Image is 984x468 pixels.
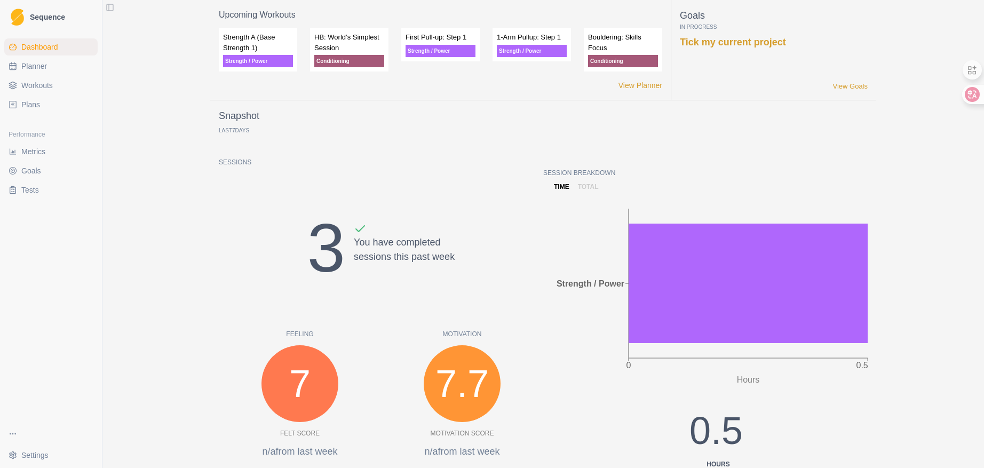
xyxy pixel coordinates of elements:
p: Strength / Power [223,55,293,67]
button: Settings [4,447,98,464]
span: 7 [232,128,235,133]
a: Workouts [4,77,98,94]
p: HB: World’s Simplest Session [314,32,384,53]
a: Dashboard [4,38,98,55]
span: Goals [21,165,41,176]
a: Planner [4,58,98,75]
a: Tests [4,181,98,199]
p: n/a from last week [219,445,381,459]
p: Snapshot [219,109,259,123]
tspan: Hours [737,375,760,384]
span: Dashboard [21,42,58,52]
p: Conditioning [588,55,658,67]
p: Conditioning [314,55,384,67]
div: Performance [4,126,98,143]
tspan: 0.5 [856,361,868,370]
a: Goals [4,162,98,179]
span: Planner [21,61,47,72]
p: Motivation [381,329,543,339]
p: Last Days [219,128,249,133]
span: Sequence [30,13,65,21]
a: Metrics [4,143,98,160]
img: Logo [11,9,24,26]
tspan: 0 [626,361,631,370]
p: Sessions [219,157,543,167]
tspan: Strength / Power [557,279,624,288]
p: n/a from last week [381,445,543,459]
p: Strength A (Base Strength 1) [223,32,293,53]
span: Metrics [21,146,45,157]
p: Goals [680,9,868,23]
p: First Pull-up: Step 1 [406,32,475,43]
p: total [578,182,599,192]
p: Motivation Score [431,429,494,438]
span: 7 [289,355,311,413]
a: View Goals [832,81,868,92]
span: Tests [21,185,39,195]
p: 1-Arm Pullup: Step 1 [497,32,567,43]
span: 7.7 [435,355,489,413]
div: 3 [307,197,345,299]
p: Bouldering: Skills Focus [588,32,658,53]
p: Session Breakdown [543,168,868,178]
p: Felt Score [280,429,320,438]
a: LogoSequence [4,4,98,30]
p: time [554,182,569,192]
div: You have completed sessions this past week [354,223,455,299]
span: Plans [21,99,40,110]
p: In Progress [680,23,868,31]
p: Strength / Power [497,45,567,57]
p: Strength / Power [406,45,475,57]
a: View Planner [618,80,662,91]
p: Upcoming Workouts [219,9,662,21]
a: Tick my current project [680,37,786,47]
p: Feeling [219,329,381,339]
a: Plans [4,96,98,113]
span: Workouts [21,80,53,91]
